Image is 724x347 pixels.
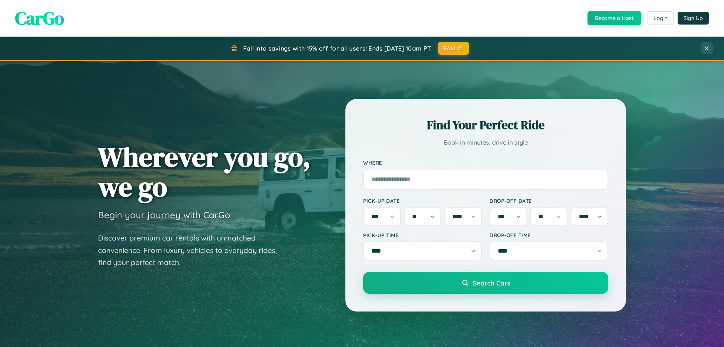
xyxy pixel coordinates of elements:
button: FALL15 [438,42,469,55]
label: Drop-off Date [489,197,608,204]
button: Become a Host [587,11,641,25]
label: Where [363,159,608,166]
span: Search Cars [473,279,510,287]
p: Book in minutes, drive in style [363,137,608,148]
span: Fall into savings with 15% off for all users! Ends [DATE] 10am PT. [243,45,432,52]
button: Search Cars [363,272,608,294]
label: Pick-up Time [363,232,482,238]
button: Login [647,11,674,25]
h1: Wherever you go, we go [98,142,311,202]
label: Drop-off Time [489,232,608,238]
h3: Begin your journey with CarGo [98,209,230,221]
h2: Find Your Perfect Ride [363,117,608,133]
span: CarGo [15,6,64,31]
label: Pick-up Date [363,197,482,204]
button: Sign Up [678,12,709,25]
p: Discover premium car rentals with unmatched convenience. From luxury vehicles to everyday rides, ... [98,232,287,269]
